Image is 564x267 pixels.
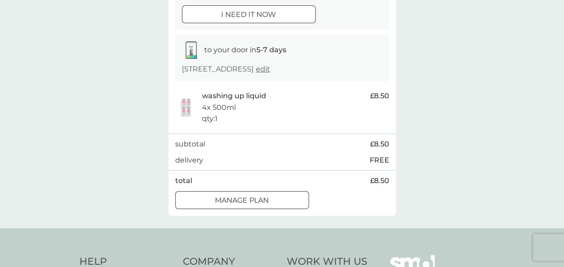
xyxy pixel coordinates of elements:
[370,154,389,166] p: FREE
[256,46,286,54] strong: 5-7 days
[175,191,309,209] button: Manage plan
[370,90,389,102] span: £8.50
[370,138,389,150] span: £8.50
[256,65,270,73] a: edit
[202,113,218,125] p: qty : 1
[221,9,276,21] p: i need it now
[182,63,270,75] p: [STREET_ADDRESS]
[204,46,286,54] span: to your door in
[202,102,236,113] p: 4x 500ml
[215,195,269,206] p: Manage plan
[175,175,192,187] p: total
[202,90,266,102] p: washing up liquid
[370,175,389,187] span: £8.50
[182,5,316,23] button: i need it now
[175,138,205,150] p: subtotal
[175,154,203,166] p: delivery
